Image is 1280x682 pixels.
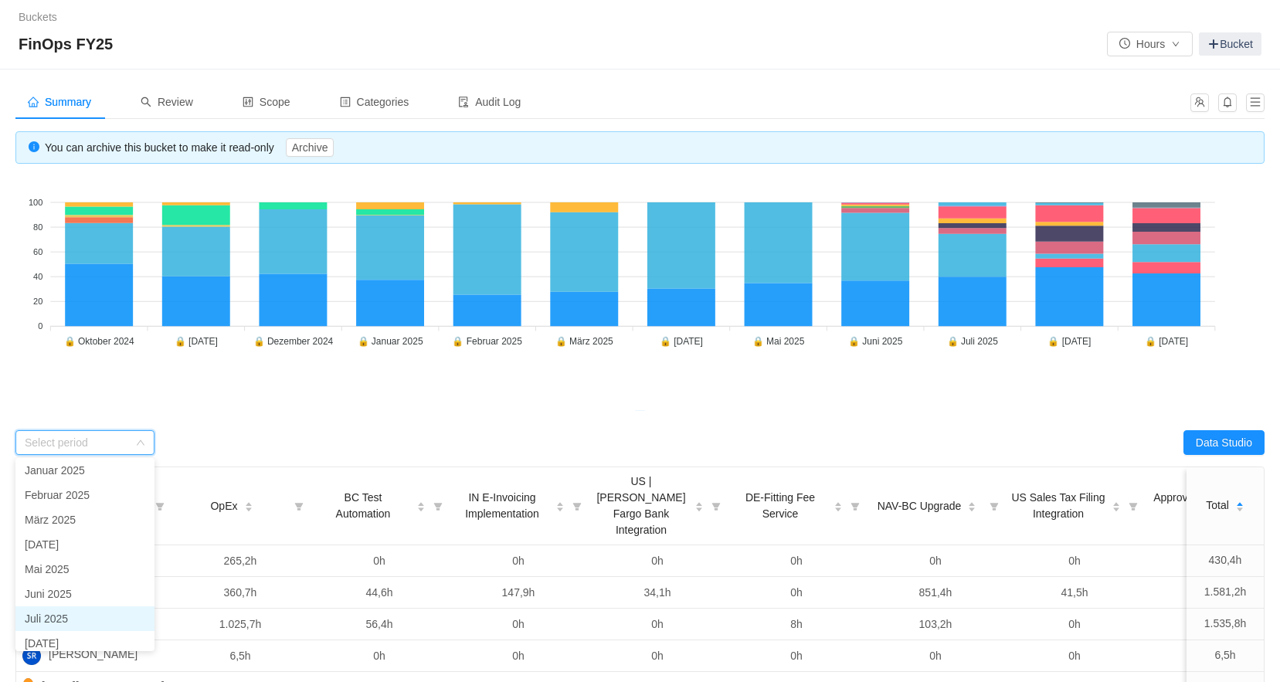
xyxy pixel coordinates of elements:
[449,577,588,609] td: 147,9h
[555,500,565,511] div: Sort
[28,97,39,107] i: icon: home
[866,577,1005,609] td: 851,4h
[727,609,866,640] td: 8h
[1150,490,1244,522] span: Approval workflow 2.0
[1206,497,1229,514] span: Total
[310,577,449,609] td: 44,6h
[660,335,703,347] tspan: 🔒 [DATE]
[844,467,866,545] i: icon: filter
[1183,430,1265,455] button: Data Studio
[64,335,134,347] tspan: 🔒 Oktober 2024
[316,490,410,522] span: BC Test Automation
[588,545,727,577] td: 0h
[455,490,549,522] span: IN E-Invoicing Implementation
[340,97,351,107] i: icon: profile
[555,335,613,347] tspan: 🔒 März 2025
[1005,545,1144,577] td: 0h
[171,640,310,672] td: 6,5h
[1005,577,1144,609] td: 41,5h
[752,335,805,347] tspan: 🔒 Mai 2025
[1235,500,1244,511] div: Sort
[29,198,42,207] tspan: 100
[141,97,151,107] i: icon: search
[588,640,727,672] td: 0h
[19,32,122,56] span: FinOps FY25
[244,506,253,511] i: icon: caret-down
[848,335,903,347] tspan: 🔒 Juni 2025
[705,467,727,545] i: icon: filter
[968,500,976,504] i: icon: caret-up
[310,545,449,577] td: 0h
[417,506,426,511] i: icon: caret-down
[1187,640,1264,672] td: 6,5h
[1112,500,1121,504] i: icon: caret-up
[556,506,565,511] i: icon: caret-down
[878,498,962,514] span: NAV-BC Upgrade
[566,467,588,545] i: icon: filter
[310,640,449,672] td: 0h
[15,532,154,557] li: [DATE]
[1187,609,1264,640] td: 1.535,8h
[29,141,39,152] i: icon: info-circle
[171,545,310,577] td: 265,2h
[15,631,154,656] li: [DATE]
[1112,500,1121,511] div: Sort
[968,506,976,511] i: icon: caret-down
[288,467,310,545] i: icon: filter
[136,438,145,449] i: icon: down
[49,646,138,665] span: [PERSON_NAME]
[594,473,688,538] span: US | [PERSON_NAME] Fargo Bank Integration
[588,577,727,609] td: 34,1h
[15,557,154,582] li: Mai 2025
[15,582,154,606] li: Juni 2025
[947,335,999,347] tspan: 🔒 Juli 2025
[727,640,866,672] td: 0h
[834,500,843,504] i: icon: caret-up
[15,606,154,631] li: Juli 2025
[1190,93,1209,112] button: icon: team
[449,640,588,672] td: 0h
[15,483,154,507] li: Februar 2025
[834,506,843,511] i: icon: caret-down
[866,545,1005,577] td: 0h
[340,96,409,108] span: Categories
[171,577,310,609] td: 360,7h
[1187,545,1264,577] td: 430,4h
[141,96,193,108] span: Review
[244,500,253,504] i: icon: caret-up
[38,321,42,331] tspan: 0
[1107,32,1193,56] button: icon: clock-circleHoursicon: down
[427,467,449,545] i: icon: filter
[1187,577,1264,609] td: 1.581,2h
[458,97,469,107] i: icon: audit
[733,490,827,522] span: DE-Fitting Fee Service
[33,297,42,306] tspan: 20
[983,467,1005,545] i: icon: filter
[19,11,57,23] a: Buckets
[967,500,976,511] div: Sort
[866,609,1005,640] td: 103,2h
[1011,490,1105,522] span: US Sales Tax Filing Integration
[33,247,42,256] tspan: 60
[727,545,866,577] td: 0h
[1005,640,1144,672] td: 0h
[22,646,41,665] img: SR
[695,506,704,511] i: icon: caret-down
[449,545,588,577] td: 0h
[243,97,253,107] i: icon: control
[449,609,588,640] td: 0h
[45,141,334,154] span: You can archive this bucket to make it read-only
[1246,93,1265,112] button: icon: menu
[33,222,42,232] tspan: 80
[556,500,565,504] i: icon: caret-up
[1112,506,1121,511] i: icon: caret-down
[727,577,866,609] td: 0h
[1235,500,1244,504] i: icon: caret-up
[458,96,521,108] span: Audit Log
[286,138,334,157] button: Archive
[358,335,423,347] tspan: 🔒 Januar 2025
[1145,335,1188,347] tspan: 🔒 [DATE]
[15,507,154,532] li: März 2025
[1047,335,1091,347] tspan: 🔒 [DATE]
[416,500,426,511] div: Sort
